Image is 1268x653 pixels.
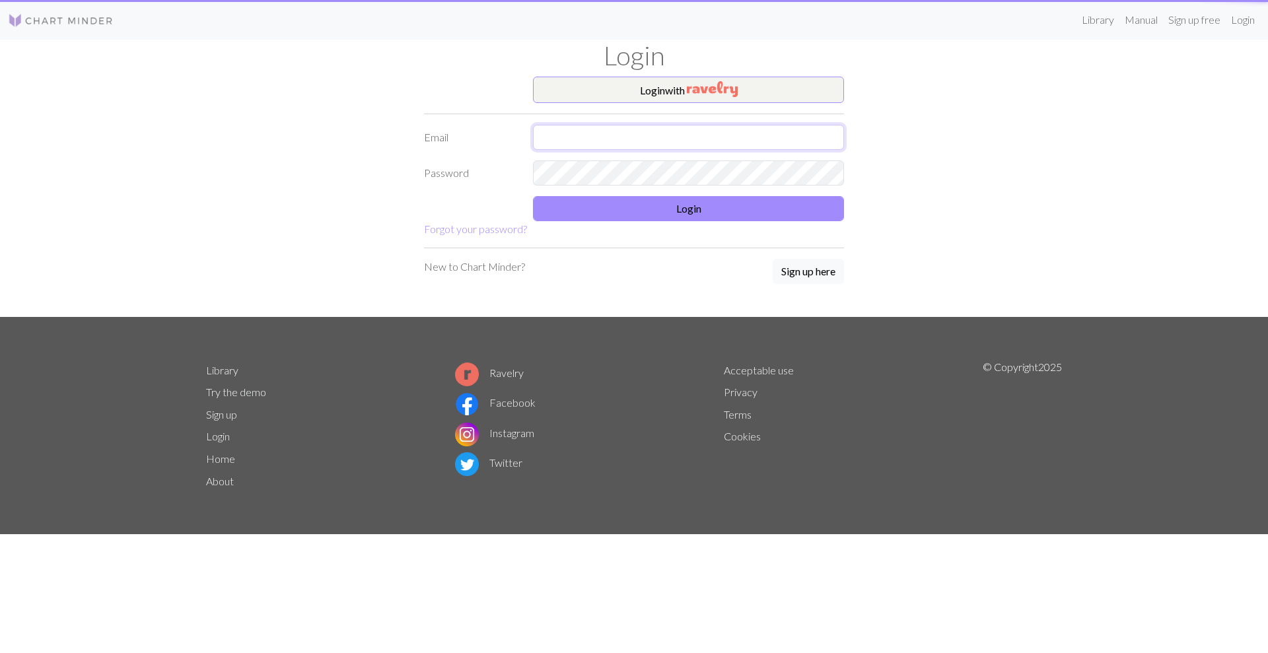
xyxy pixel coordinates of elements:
[533,77,844,103] button: Loginwith
[455,452,479,476] img: Twitter logo
[724,364,794,376] a: Acceptable use
[206,386,266,398] a: Try the demo
[416,125,525,150] label: Email
[206,475,234,487] a: About
[206,364,238,376] a: Library
[424,223,527,235] a: Forgot your password?
[1076,7,1119,33] a: Library
[455,423,479,446] img: Instagram logo
[206,452,235,465] a: Home
[424,259,525,275] p: New to Chart Minder?
[687,81,738,97] img: Ravelry
[773,259,844,285] a: Sign up here
[724,408,752,421] a: Terms
[455,427,534,439] a: Instagram
[198,40,1070,71] h1: Login
[533,196,844,221] button: Login
[773,259,844,284] button: Sign up here
[8,13,114,28] img: Logo
[1226,7,1260,33] a: Login
[724,386,757,398] a: Privacy
[455,392,479,416] img: Facebook logo
[1119,7,1163,33] a: Manual
[983,359,1062,493] p: © Copyright 2025
[206,430,230,442] a: Login
[455,366,524,379] a: Ravelry
[455,396,536,409] a: Facebook
[206,408,237,421] a: Sign up
[724,430,761,442] a: Cookies
[1163,7,1226,33] a: Sign up free
[416,160,525,186] label: Password
[455,362,479,386] img: Ravelry logo
[455,456,522,469] a: Twitter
